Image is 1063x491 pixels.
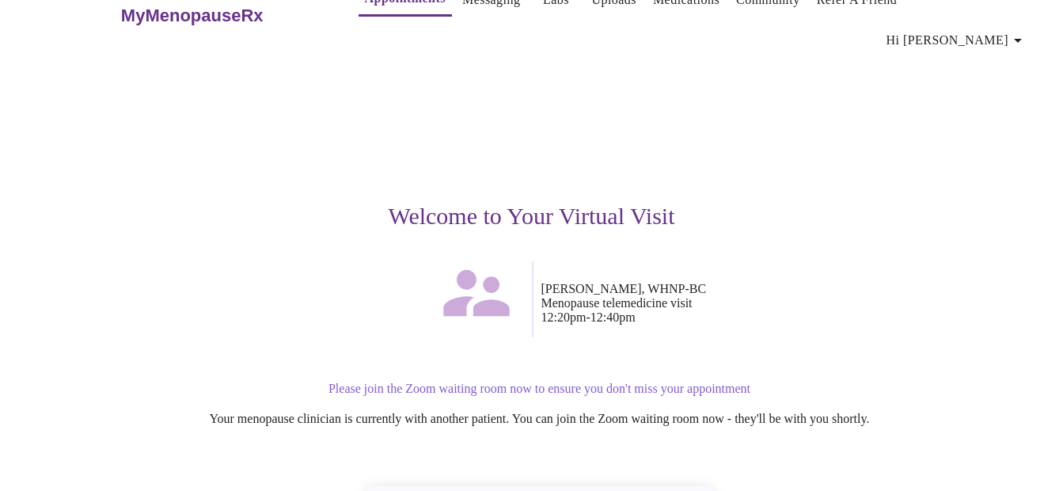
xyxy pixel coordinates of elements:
p: Please join the Zoom waiting room now to ensure you don't miss your appointment [60,382,1019,396]
h3: Welcome to Your Virtual Visit [44,203,1019,230]
h3: MyMenopauseRx [121,6,264,26]
p: Your menopause clinician is currently with another patient. You can join the Zoom waiting room no... [60,412,1019,426]
p: [PERSON_NAME], WHNP-BC Menopause telemedicine visit 12:20pm - 12:40pm [541,282,1019,325]
button: Hi [PERSON_NAME] [880,25,1034,56]
span: Hi [PERSON_NAME] [886,29,1027,51]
